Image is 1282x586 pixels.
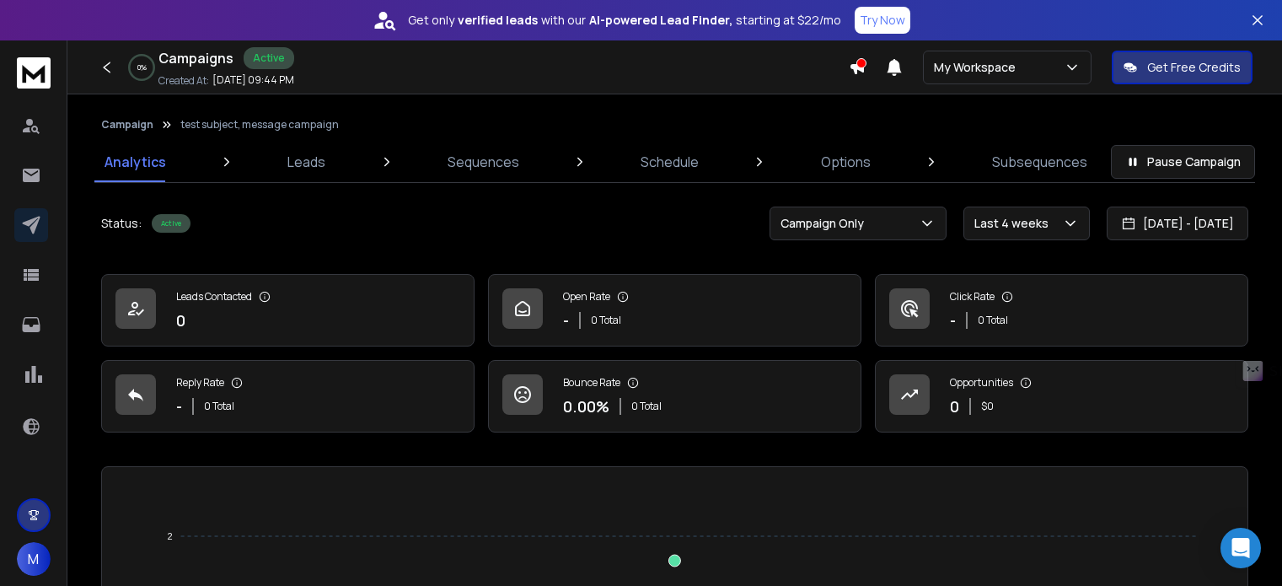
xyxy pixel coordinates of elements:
[1220,528,1261,568] div: Open Intercom Messenger
[978,314,1008,327] p: 0 Total
[1107,207,1248,240] button: [DATE] - [DATE]
[101,274,475,347] a: Leads Contacted0
[458,12,538,29] strong: verified leads
[821,152,871,172] p: Options
[591,314,621,327] p: 0 Total
[950,290,995,304] p: Click Rate
[563,376,620,390] p: Bounce Rate
[101,215,142,232] p: Status:
[950,376,1013,390] p: Opportunities
[563,395,609,418] p: 0.00 %
[244,47,294,69] div: Active
[875,360,1248,433] a: Opportunities0$0
[488,360,861,433] a: Bounce Rate0.00%0 Total
[934,59,1022,76] p: My Workspace
[860,12,905,29] p: Try Now
[488,274,861,347] a: Open Rate-0 Total
[152,214,190,233] div: Active
[563,309,569,332] p: -
[992,152,1087,172] p: Subsequences
[105,152,166,172] p: Analytics
[176,376,224,390] p: Reply Rate
[1111,145,1255,179] button: Pause Campaign
[168,531,173,541] tspan: 2
[1147,59,1241,76] p: Get Free Credits
[94,142,176,182] a: Analytics
[950,395,959,418] p: 0
[101,360,475,433] a: Reply Rate-0 Total
[17,57,51,89] img: logo
[641,152,699,172] p: Schedule
[158,48,233,68] h1: Campaigns
[17,542,51,576] button: M
[630,142,709,182] a: Schedule
[176,395,182,418] p: -
[204,400,234,413] p: 0 Total
[137,62,147,73] p: 0 %
[563,290,610,304] p: Open Rate
[974,215,1055,232] p: Last 4 weeks
[589,12,732,29] strong: AI-powered Lead Finder,
[981,400,994,413] p: $ 0
[158,74,209,88] p: Created At:
[101,118,153,132] button: Campaign
[180,118,339,132] p: test subject, message campaign
[277,142,335,182] a: Leads
[631,400,662,413] p: 0 Total
[811,142,881,182] a: Options
[287,152,325,172] p: Leads
[950,309,956,332] p: -
[212,73,294,87] p: [DATE] 09:44 PM
[437,142,529,182] a: Sequences
[855,7,910,34] button: Try Now
[780,215,871,232] p: Campaign Only
[408,12,841,29] p: Get only with our starting at $22/mo
[448,152,519,172] p: Sequences
[982,142,1097,182] a: Subsequences
[176,290,252,304] p: Leads Contacted
[1112,51,1252,84] button: Get Free Credits
[875,274,1248,347] a: Click Rate-0 Total
[176,309,185,332] p: 0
